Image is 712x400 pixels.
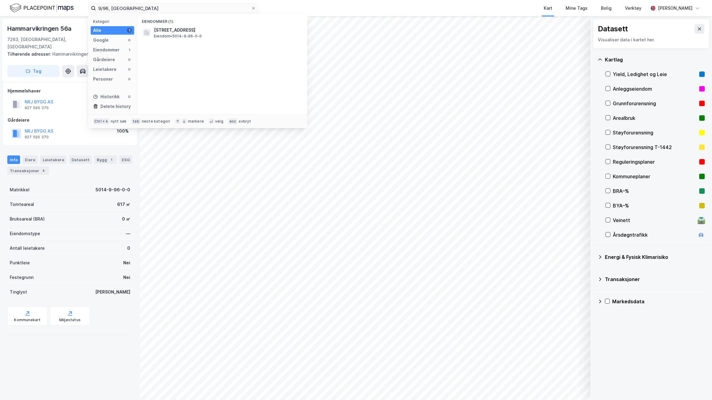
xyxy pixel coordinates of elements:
div: 617 ㎡ [117,201,130,208]
div: 🛣️ [697,216,705,224]
div: 1 [108,157,114,163]
div: Datasett [598,24,628,34]
div: Bruksareal (BRA) [10,215,45,223]
div: Årsdøgntrafikk [613,231,695,238]
div: Nei [123,274,130,281]
div: neste kategori [142,119,170,124]
div: [PERSON_NAME] [658,5,693,12]
div: Alle [93,27,101,34]
div: Markedsdata [612,298,705,305]
div: Mine Tags [566,5,588,12]
div: Eiendomstype [10,230,40,237]
div: Støyforurensning T-1442 [613,144,697,151]
div: Historikk [93,93,120,100]
div: Delete history [100,103,131,110]
div: Grunnforurensning [613,100,697,107]
div: 1 [127,47,132,52]
div: Datasett [69,155,92,164]
div: Transaksjoner [605,276,705,283]
div: 7263, [GEOGRAPHIC_DATA], [GEOGRAPHIC_DATA] [7,36,109,50]
div: Tinglyst [10,288,27,296]
div: Hammarvikringen 56a [7,24,73,33]
input: Søk på adresse, matrikkel, gårdeiere, leietakere eller personer [96,4,251,13]
div: Google [93,37,109,44]
div: Kommuneplaner [613,173,697,180]
div: ESG [119,155,132,164]
div: 1 [127,28,132,33]
div: Reguleringsplaner [613,158,697,165]
div: Kommunekart [14,318,40,322]
div: markere [188,119,204,124]
div: Gårdeiere [8,117,132,124]
div: 0 [127,77,132,82]
div: BRA–% [613,187,697,195]
div: 4 [40,168,47,174]
div: nytt søk [111,119,127,124]
div: Kontrollprogram for chat [682,371,712,400]
div: Eiere [23,155,38,164]
div: Kart [544,5,552,12]
div: Leietakere [93,66,117,73]
div: Bolig [601,5,612,12]
div: Energi & Fysisk Klimarisiko [605,253,705,261]
div: Yield, Ledighet og Leie [613,71,697,78]
div: 0 [127,57,132,62]
div: Støyforurensning [613,129,697,136]
div: Kartlag [605,56,705,63]
div: Bygg [94,155,117,164]
div: Arealbruk [613,114,697,122]
div: Transaksjoner [7,166,49,175]
div: Info [7,155,20,164]
div: [PERSON_NAME] [95,288,130,296]
div: Hjemmelshaver [8,87,132,95]
div: Eiendommer [93,46,120,54]
div: 927 595 370 [25,135,49,140]
div: Kategori [93,19,134,24]
div: Leietakere [40,155,67,164]
div: 5014-9-96-0-0 [96,186,130,193]
span: [STREET_ADDRESS] [154,26,300,34]
div: Personer [93,75,113,83]
div: Miljøstatus [59,318,81,322]
div: 0 ㎡ [122,215,130,223]
div: velg [215,119,223,124]
div: 100% [117,127,129,135]
div: Punktleie [10,259,30,266]
div: Festegrunn [10,274,33,281]
div: 0 [127,94,132,99]
span: Tilhørende adresser: [7,51,52,57]
div: — [126,230,130,237]
div: Eiendommer (1) [137,14,307,25]
div: Verktøy [625,5,641,12]
div: Hammarvikringen 56b [7,50,128,58]
div: Matrikkel [10,186,30,193]
div: 0 [127,38,132,43]
div: 0 [127,245,130,252]
div: Nei [123,259,130,266]
div: Veinett [613,217,695,224]
span: Eiendom • 5014-9-96-0-0 [154,34,202,39]
div: 0 [127,67,132,72]
img: logo.f888ab2527a4732fd821a326f86c7f29.svg [10,3,74,13]
div: Ctrl + k [93,118,110,124]
div: Gårdeiere [93,56,115,63]
div: esc [228,118,238,124]
button: Tag [7,65,60,77]
div: 927 595 370 [25,106,49,110]
div: Tomteareal [10,201,34,208]
iframe: Chat Widget [682,371,712,400]
div: Antall leietakere [10,245,45,252]
div: BYA–% [613,202,697,209]
div: Anleggseiendom [613,85,697,92]
div: Visualiser data i kartet her. [598,36,704,43]
div: avbryt [239,119,251,124]
div: tab [131,118,141,124]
